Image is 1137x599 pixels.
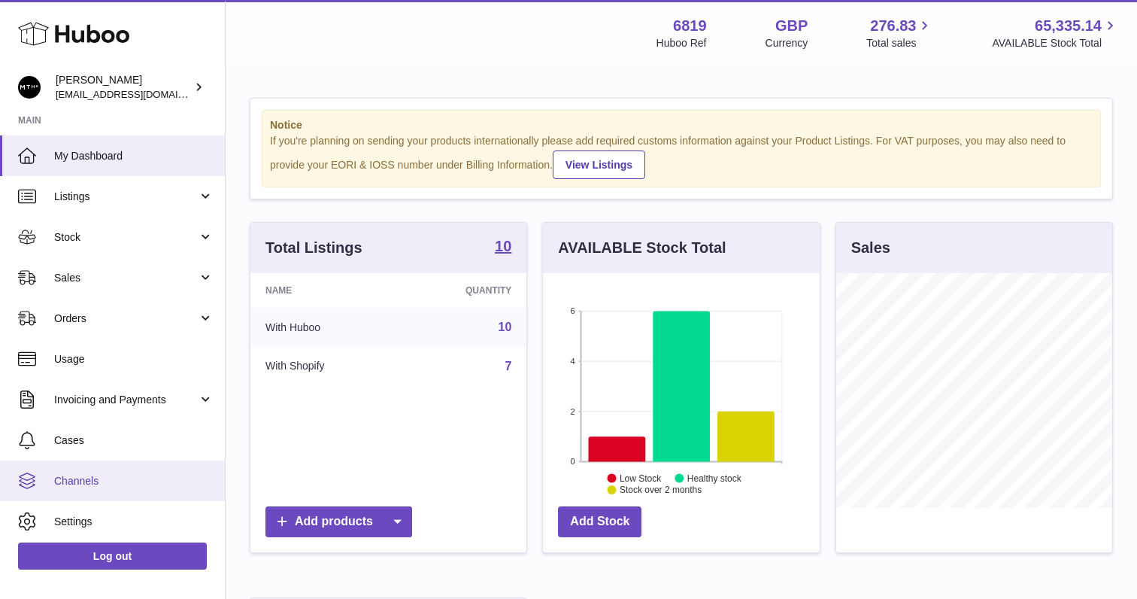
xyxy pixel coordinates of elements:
a: View Listings [553,151,645,179]
td: With Shopify [250,347,399,386]
h3: Sales [851,238,890,258]
span: 276.83 [870,16,916,36]
img: internalAdmin-6819@internal.huboo.com [18,76,41,99]
td: With Huboo [250,308,399,347]
span: Channels [54,474,214,488]
div: Huboo Ref [656,36,707,50]
span: [EMAIL_ADDRESS][DOMAIN_NAME] [56,88,221,100]
h3: Total Listings [265,238,362,258]
a: 65,335.14 AVAILABLE Stock Total [992,16,1119,50]
a: 276.83 Total sales [866,16,933,50]
text: Low Stock [620,473,662,483]
text: Healthy stock [687,473,742,483]
div: Currency [766,36,808,50]
a: 10 [499,321,512,333]
span: Stock [54,230,198,245]
strong: 6819 [673,16,707,36]
span: My Dashboard [54,149,214,163]
text: Stock over 2 months [620,485,702,495]
a: Add Stock [558,506,641,537]
h3: AVAILABLE Stock Total [558,238,726,258]
a: Log out [18,543,207,570]
strong: 10 [495,239,511,254]
strong: Notice [270,118,1093,132]
span: Total sales [866,36,933,50]
span: AVAILABLE Stock Total [992,36,1119,50]
text: 4 [571,357,575,366]
text: 6 [571,306,575,315]
span: Sales [54,271,198,285]
strong: GBP [775,16,808,36]
text: 2 [571,406,575,415]
div: If you're planning on sending your products internationally please add required customs informati... [270,134,1093,179]
th: Quantity [399,273,526,308]
span: Cases [54,433,214,448]
div: [PERSON_NAME] [56,73,191,102]
span: Invoicing and Payments [54,393,198,407]
span: Orders [54,312,198,326]
th: Name [250,273,399,308]
span: 65,335.14 [1035,16,1102,36]
a: 10 [495,239,511,257]
span: Settings [54,515,214,529]
span: Listings [54,190,198,204]
a: Add products [265,506,412,537]
a: 7 [505,360,511,372]
text: 0 [571,457,575,466]
span: Usage [54,352,214,366]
